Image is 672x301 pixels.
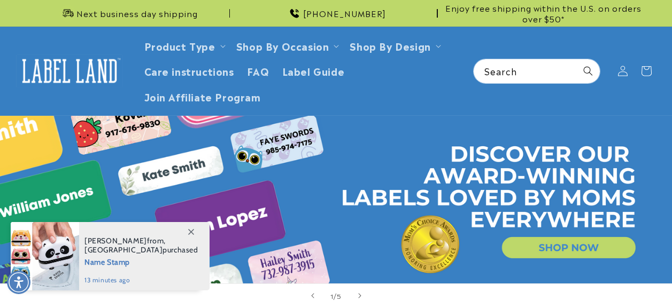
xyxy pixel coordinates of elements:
summary: Product Type [138,33,230,58]
button: Search [576,59,600,83]
span: 5 [337,290,342,301]
a: Product Type [144,38,215,53]
a: FAQ [241,58,276,83]
span: FAQ [247,65,269,77]
summary: Shop By Design [343,33,445,58]
span: from , purchased [84,236,198,255]
a: Care instructions [138,58,241,83]
span: Join Affiliate Program [144,90,261,102]
a: Label Land [12,50,127,91]
span: Next business day shipping [76,8,198,19]
span: 1 [330,290,334,301]
summary: Shop By Occasion [230,33,344,58]
span: Shop By Occasion [236,39,329,52]
span: [PHONE_NUMBER] [303,8,386,19]
span: Enjoy free shipping within the U.S. on orders over $50* [442,3,645,23]
span: [GEOGRAPHIC_DATA] [84,245,163,255]
a: Join Affiliate Program [138,84,267,109]
span: / [334,290,337,301]
div: Accessibility Menu [7,271,30,294]
img: Label Land [16,54,123,88]
a: Shop By Design [350,38,430,53]
span: [PERSON_NAME] [84,236,147,245]
span: Care instructions [144,65,234,77]
span: Label Guide [282,65,345,77]
a: Label Guide [276,58,351,83]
